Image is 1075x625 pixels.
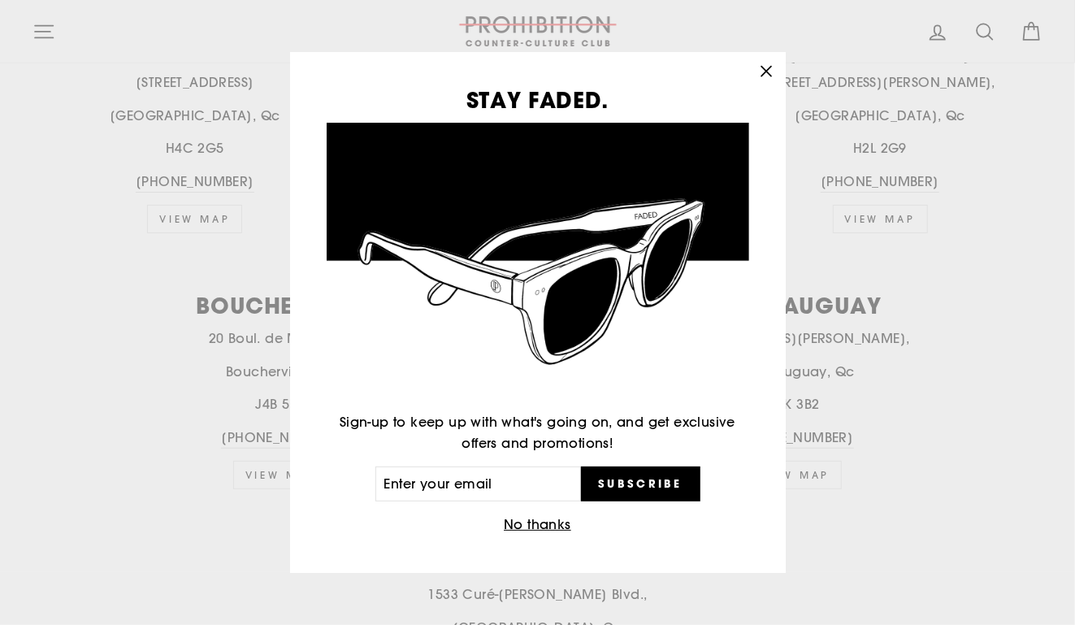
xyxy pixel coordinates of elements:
button: Subscribe [581,467,700,502]
h3: STAY FADED. [327,89,749,111]
span: Subscribe [598,476,683,491]
p: Sign-up to keep up with what's going on, and get exclusive offers and promotions! [327,412,749,454]
input: Enter your email [375,467,582,502]
button: No thanks [499,514,576,536]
